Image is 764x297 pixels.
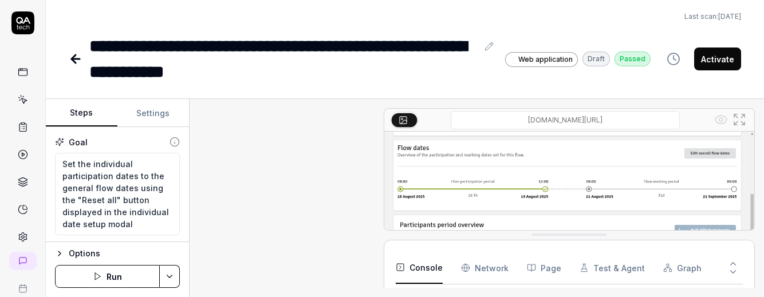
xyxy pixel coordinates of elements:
[712,110,730,129] button: Show all interative elements
[461,252,509,284] button: Network
[5,275,41,293] a: Book a call with us
[55,247,180,260] button: Options
[9,252,37,270] a: New conversation
[580,252,645,284] button: Test & Agent
[117,100,189,127] button: Settings
[396,252,443,284] button: Console
[46,100,117,127] button: Steps
[615,52,651,66] div: Passed
[684,11,741,22] button: Last scan:[DATE]
[527,252,561,284] button: Page
[730,110,749,129] button: Open in full screen
[55,265,160,288] button: Run
[518,54,573,65] span: Web application
[718,12,741,21] time: [DATE]
[684,11,741,22] span: Last scan:
[663,252,702,284] button: Graph
[660,47,687,70] button: View version history
[69,136,88,148] div: Goal
[69,247,180,260] div: Options
[694,47,741,70] button: Activate
[582,52,610,66] div: Draft
[505,52,578,67] a: Web application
